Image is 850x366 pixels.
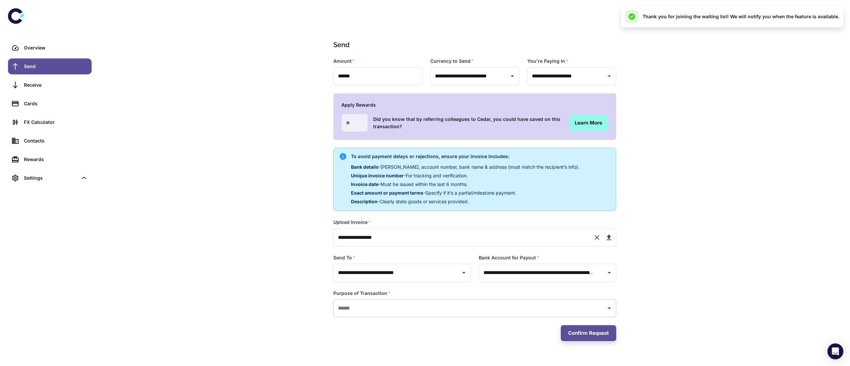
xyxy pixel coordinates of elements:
[430,58,474,64] label: Currency to Send
[569,115,608,131] a: Learn More
[527,58,568,64] label: You're Paying In
[8,40,92,56] a: Overview
[24,119,88,126] div: FX Calculator
[8,114,92,130] a: FX Calculator
[351,164,379,170] span: Bank details
[351,163,579,171] p: - [PERSON_NAME], account number, bank name & address (must match the recipient’s info).
[24,174,78,182] div: Settings
[508,71,517,81] button: Open
[351,189,579,197] p: - Specify if it’s a partial/milestone payment.
[24,63,88,70] div: Send
[333,290,390,297] label: Purpose of Transaction
[24,100,88,107] div: Cards
[8,133,92,149] a: Contacts
[625,10,839,23] div: Thank you for joining the waiting list! We will notify you when the feature is available.
[24,44,88,51] div: Overview
[605,304,614,313] button: Open
[333,219,371,226] label: Upload Invoice
[351,181,579,188] p: - Must be issued within the last 6 months.
[605,268,614,277] button: Open
[333,58,355,64] label: Amount
[24,137,88,144] div: Contacts
[8,58,92,74] a: Send
[333,40,614,50] h1: Send
[341,101,608,109] h6: Apply Rewards
[24,156,88,163] div: Rewards
[351,199,378,204] span: Description
[351,153,579,160] h6: To avoid payment delays or rejections, ensure your invoice includes:
[479,254,539,261] label: Bank Account for Payout
[333,254,355,261] label: Send To
[351,172,579,179] p: - For tracking and verification.
[8,77,92,93] a: Receive
[561,325,616,341] button: Confirm Request
[351,190,423,196] span: Exact amount or payment terms
[24,81,88,89] div: Receive
[351,198,579,205] p: - Clearly state goods or services provided.
[8,151,92,167] a: Rewards
[351,181,379,187] span: Invoice date
[605,71,614,81] button: Open
[459,268,468,277] button: Open
[373,116,564,130] h6: Did you know that by referring colleagues to Cedar, you could have saved on this transaction?
[827,343,843,359] div: Open Intercom Messenger
[351,173,404,178] span: Unique invoice number
[8,96,92,112] a: Cards
[8,170,92,186] div: Settings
